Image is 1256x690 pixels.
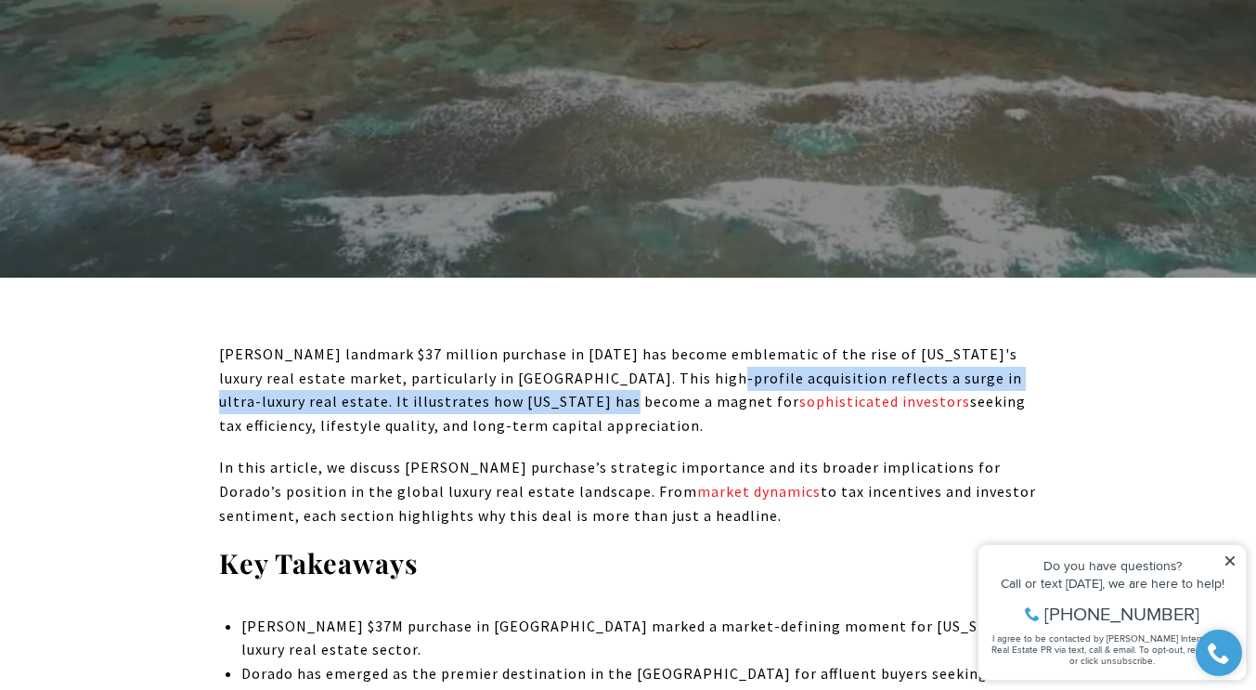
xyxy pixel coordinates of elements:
[19,42,268,55] div: Do you have questions?
[697,482,821,501] a: market dynamics - open in a new tab
[23,114,265,150] span: I agree to be contacted by [PERSON_NAME] International Real Estate PR via text, call & email. To ...
[219,545,418,580] strong: Key Takeaways
[799,392,970,410] a: sophisticated investors - open in a new tab
[76,87,231,106] span: [PHONE_NUMBER]
[19,59,268,72] div: Call or text [DATE], we are here to help!
[241,615,1037,662] p: [PERSON_NAME] $37M purchase in [GEOGRAPHIC_DATA] marked a market-defining moment for [US_STATE]’s...
[219,456,1038,527] p: In this article, we discuss [PERSON_NAME] purchase’s strategic importance and its broader implica...
[219,343,1038,437] p: [PERSON_NAME] landmark $37 million purchase in [DATE] has become emblematic of the rise of [US_ST...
